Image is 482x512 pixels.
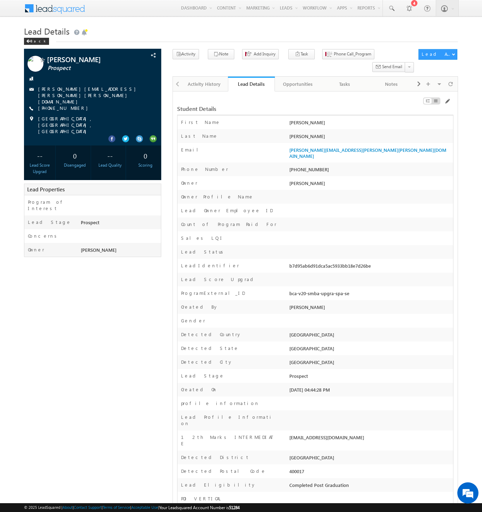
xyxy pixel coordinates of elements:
[422,51,452,57] div: Lead Actions
[181,166,228,172] label: Phone Number
[288,359,453,369] div: [GEOGRAPHIC_DATA]
[288,133,453,143] div: [PERSON_NAME]
[208,49,234,59] button: Note
[233,81,269,87] div: Lead Details
[181,119,221,125] label: First Name
[242,49,279,59] button: Add Inquiry
[288,482,453,492] div: Completed Post Graduation
[288,386,453,396] div: [DATE] 04:44:28 PM
[181,414,277,427] label: Lead Profile Information
[289,147,446,159] a: [PERSON_NAME][EMAIL_ADDRESS][PERSON_NAME][PERSON_NAME][DOMAIN_NAME]
[181,262,239,269] label: LeadIdentifier
[288,262,453,272] div: b7d95ab6d91dca5ac5933bb18e7d26be
[374,80,408,88] div: Notes
[288,331,453,341] div: [GEOGRAPHIC_DATA]
[47,56,132,63] span: [PERSON_NAME]
[288,454,453,464] div: [GEOGRAPHIC_DATA]
[131,162,159,168] div: Scoring
[181,331,242,338] label: Detected Country
[181,235,224,241] label: Sales LQI
[321,77,368,91] a: Tasks
[181,276,256,282] label: Lead Score Upgrad
[181,290,245,296] label: ProgramExternal_ID
[26,162,54,175] div: Lead Score Upgrad
[181,495,222,502] label: POI VERTICAL
[28,56,43,74] img: Profile photo
[288,345,453,355] div: [GEOGRAPHIC_DATA]
[181,194,254,200] label: Owner Profile Name
[288,434,453,444] div: [EMAIL_ADDRESS][DOMAIN_NAME]
[181,249,226,255] label: Lead Status
[322,49,374,59] button: Phone Call_Program
[181,147,204,153] label: Email
[418,49,457,60] button: Lead Actions
[131,149,159,162] div: 0
[177,106,359,112] div: Student Details
[48,65,132,72] span: Prospect
[181,180,198,186] label: Owner
[254,51,276,57] span: Add Inquiry
[96,162,124,168] div: Lead Quality
[181,400,259,406] label: profile information
[24,37,53,43] a: Back
[81,247,116,253] span: [PERSON_NAME]
[37,37,119,46] div: Chat with us now
[181,434,277,447] label: 12th Marks INTERMEDIATE
[61,162,89,168] div: Disengaged
[382,64,402,70] span: Send Email
[96,218,128,227] em: Start Chat
[181,207,273,214] label: Lead Owner Employee ID
[288,373,453,382] div: Prospect
[181,468,266,474] label: Detected Postal Code
[24,38,49,45] div: Back
[26,149,54,162] div: --
[24,25,70,37] span: Lead Details
[62,505,73,510] a: About
[288,119,453,129] div: [PERSON_NAME]
[181,133,218,139] label: Last Name
[28,246,44,253] label: Owner
[28,199,74,212] label: Program of Interest
[24,504,240,511] span: © 2025 LeadSquared | | | | |
[28,219,71,225] label: Lead Stage
[275,77,321,91] a: Opportunities
[38,105,91,112] span: [PHONE_NUMBER]
[61,149,89,162] div: 0
[103,505,130,510] a: Terms of Service
[181,345,239,351] label: Detected State
[38,86,139,105] a: [PERSON_NAME][EMAIL_ADDRESS][PERSON_NAME][PERSON_NAME][DOMAIN_NAME]
[181,77,228,91] a: Activity History
[181,454,249,460] label: Detected District
[229,505,240,510] span: 51284
[288,304,453,314] div: [PERSON_NAME]
[288,49,315,59] button: Task
[28,233,59,239] label: Concerns
[38,115,149,135] span: [GEOGRAPHIC_DATA], [GEOGRAPHIC_DATA], [GEOGRAPHIC_DATA]
[173,49,199,59] button: Activity
[289,180,325,186] span: [PERSON_NAME]
[368,77,415,91] a: Notes
[96,149,124,162] div: --
[228,77,275,91] a: Lead Details
[288,166,453,176] div: [PHONE_NUMBER]
[181,373,224,379] label: Lead Stage
[181,386,217,393] label: Created On
[79,219,161,229] div: Prospect
[159,505,240,510] span: Your Leadsquared Account Number is
[334,51,371,57] span: Phone Call_Program
[181,482,256,488] label: Lead Eligibility
[12,37,30,46] img: d_60004797649_company_0_60004797649
[131,505,158,510] a: Acceptable Use
[327,80,362,88] div: Tasks
[372,62,405,72] button: Send Email
[27,186,65,193] span: Lead Properties
[288,290,453,300] div: bca-v20-smba-upgra-spa-se
[181,317,205,324] label: Gender
[9,65,129,212] textarea: Type your message and hit 'Enter'
[181,304,218,310] label: Created By
[288,468,453,478] div: 400017
[116,4,133,20] div: Minimize live chat window
[187,80,222,88] div: Activity History
[281,80,315,88] div: Opportunities
[181,359,233,365] label: Detected City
